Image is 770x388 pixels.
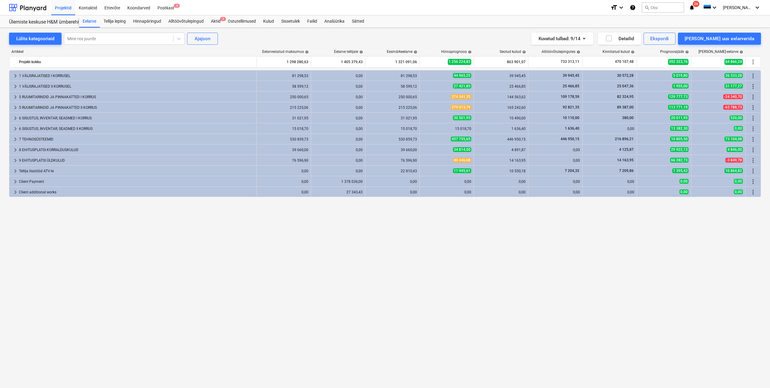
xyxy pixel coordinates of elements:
div: 0,00 [313,127,363,131]
div: 58 599,12 [368,84,417,89]
div: 0,00 [531,148,580,152]
span: keyboard_arrow_right [12,146,19,154]
div: 165 242,60 [476,105,526,110]
span: 34 814,00 [453,147,471,152]
div: 1 636,40 [476,127,526,131]
div: Artikkel [9,50,257,54]
button: Detailid [598,33,641,45]
span: help [304,50,309,54]
span: 64 866,24 [724,59,743,65]
div: Sissetulek [278,15,304,27]
a: Tellija leping [100,15,129,27]
div: 0,00 [422,190,471,194]
span: -24 340,70 [723,94,743,99]
div: 250 000,65 [368,95,417,99]
span: 7 209,86 [619,169,634,173]
div: 0,00 [531,190,580,194]
div: Eelarvestatud maksumus [262,50,309,54]
span: 14 163,95 [616,158,634,162]
button: Ekspordi [644,33,675,45]
div: 0,00 [313,84,363,89]
span: keyboard_arrow_right [12,157,19,164]
span: 36 333,28 [724,73,743,78]
span: Rohkem tegevusi [749,72,757,79]
span: keyboard_arrow_right [12,104,19,111]
span: keyboard_arrow_right [12,115,19,122]
div: 27 343,43 [313,190,363,194]
a: Hinnapäringud [129,15,165,27]
span: keyboard_arrow_right [12,178,19,185]
div: 0,00 [313,148,363,152]
i: keyboard_arrow_down [618,4,625,11]
div: 0,00 [259,169,308,173]
a: Sätted [348,15,368,27]
div: 0,00 [476,179,526,184]
span: 25 047,36 [616,84,634,88]
span: keyboard_arrow_right [12,136,19,143]
span: 44 965,25 [453,73,471,78]
div: 81 298,53 [368,74,417,78]
span: Rohkem tegevusi [749,136,757,143]
div: 0,00 [313,158,363,163]
span: 0,00 [679,189,689,194]
div: Projekt kokku [19,57,254,67]
a: Aktid1 [207,15,224,27]
div: 0,00 [313,137,363,141]
button: Kuvatud tulbad:9/14 [531,33,593,45]
button: Otsi [642,2,684,13]
span: 29 922,13 [670,147,689,152]
span: Rohkem tegevusi [749,167,757,175]
div: 215 225,06 [368,105,417,110]
div: 1 405 379,43 [313,57,363,67]
a: Failid [304,15,321,27]
div: 0,00 [585,179,634,184]
div: 10 490,00 [476,116,526,120]
span: -63 788,73 [723,105,743,110]
span: 26 [693,1,699,7]
div: 31 021,95 [259,116,308,120]
div: Ülemiste keskuse H&M ümberehitustööd [HMÜLEMISTE] [9,19,72,25]
div: 0,00 [585,127,634,131]
div: Alltöövõtulepingutes [542,50,580,54]
div: 15 018,70 [259,127,308,131]
div: 6 SISUSTUS, INVENTAR, SEADMED I KORRUS [19,113,254,123]
span: help [738,50,743,54]
div: Kulud [259,15,278,27]
span: Rohkem tegevusi [749,58,757,66]
span: 520,00 [730,115,743,120]
div: Lülita kategooriaid [16,35,54,43]
span: 129 777,73 [668,94,689,99]
div: 1 VÄLISRAJATISED I KORRUSEL [19,71,254,81]
div: Hinnaprognoos [441,50,472,54]
div: Eelarve tellijale [334,50,363,54]
a: Eelarve [79,15,100,27]
div: Prognoosijääk [660,50,689,54]
span: 80 446,68 [453,158,471,163]
div: 10 550,18 [476,169,526,173]
div: 0,00 [259,179,308,184]
span: Rohkem tegevusi [749,93,757,101]
div: 0,00 [368,179,417,184]
i: keyboard_arrow_down [711,4,718,11]
span: keyboard_arrow_right [12,83,19,90]
span: 216 896,21 [614,137,634,141]
div: 76 596,90 [259,158,308,163]
span: 1 955,00 [672,84,689,89]
div: Aktid [207,15,224,27]
div: 530 859,73 [259,137,308,141]
div: 5 RUUMITARINDID JA PINNAKATTED I KORRUS [19,92,254,102]
span: 5 019,80 [672,73,689,78]
span: 1 395,43 [672,168,689,173]
div: 0,00 [476,190,526,194]
span: 4 125,87 [619,147,634,152]
span: 113 771,19 [668,105,689,110]
div: 1 321 091,06 [368,57,417,67]
span: 274 341,35 [451,94,471,99]
span: 733 313,11 [560,59,580,64]
div: 1 378 036,00 [313,179,363,184]
span: 4 846,00 [727,147,743,152]
div: 31 021,95 [368,116,417,120]
span: Rohkem tegevusi [749,178,757,185]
